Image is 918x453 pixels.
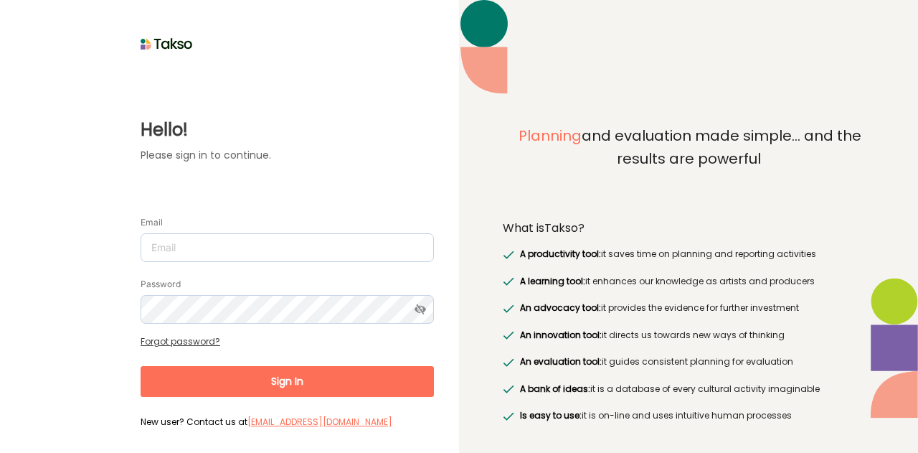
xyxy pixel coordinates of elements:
[503,221,585,235] label: What is
[503,358,514,367] img: greenRight
[544,220,585,236] span: Takso?
[141,217,163,228] label: Email
[516,328,784,342] label: it directs us towards new ways of thinking
[520,355,602,368] span: An evaluation tool:
[503,251,514,259] img: greenRight
[520,248,601,260] span: A productivity tool:
[141,335,220,347] a: Forgot password?
[141,33,193,55] img: taksoLoginLogo
[519,126,582,146] span: Planning
[141,366,434,397] button: Sign In
[141,233,434,262] input: Email
[141,148,434,163] label: Please sign in to continue.
[503,412,514,421] img: greenRight
[520,329,602,341] span: An innovation tool:
[503,125,874,202] label: and evaluation made simple... and the results are powerful
[503,304,514,313] img: greenRight
[247,415,392,429] label: [EMAIL_ADDRESS][DOMAIN_NAME]
[141,415,434,428] label: New user? Contact us at
[141,117,434,143] label: Hello!
[503,331,514,340] img: greenRight
[516,408,791,423] label: it is on-line and uses intuitive human processes
[520,275,585,287] span: A learning tool:
[516,355,792,369] label: it guides consistent planning for evaluation
[141,279,181,290] label: Password
[516,247,815,261] label: it saves time on planning and reporting activities
[520,302,601,314] span: An advocacy tool:
[516,382,819,396] label: it is a database of every cultural activity imaginable
[516,301,798,315] label: it provides the evidence for further investment
[247,416,392,428] a: [EMAIL_ADDRESS][DOMAIN_NAME]
[516,274,814,289] label: it enhances our knowledge as artists and producers
[503,277,514,286] img: greenRight
[520,409,582,421] span: Is easy to use:
[520,383,590,395] span: A bank of ideas:
[503,385,514,393] img: greenRight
